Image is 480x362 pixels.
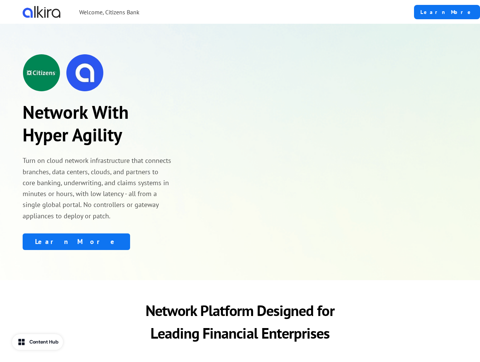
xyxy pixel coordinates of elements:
[29,338,58,346] div: Content Hub
[23,155,172,221] p: Turn on cloud network infrastructure that connects branches, data centers, clouds, and partners t...
[23,233,130,250] a: Learn More
[12,334,63,350] button: Content Hub
[79,8,140,17] p: Welcome, Citizens Bank
[23,101,172,146] p: Network With Hyper Agility
[125,299,355,344] p: Network Platform Designed for Leading Financial Enterprises
[414,5,480,19] a: Learn More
